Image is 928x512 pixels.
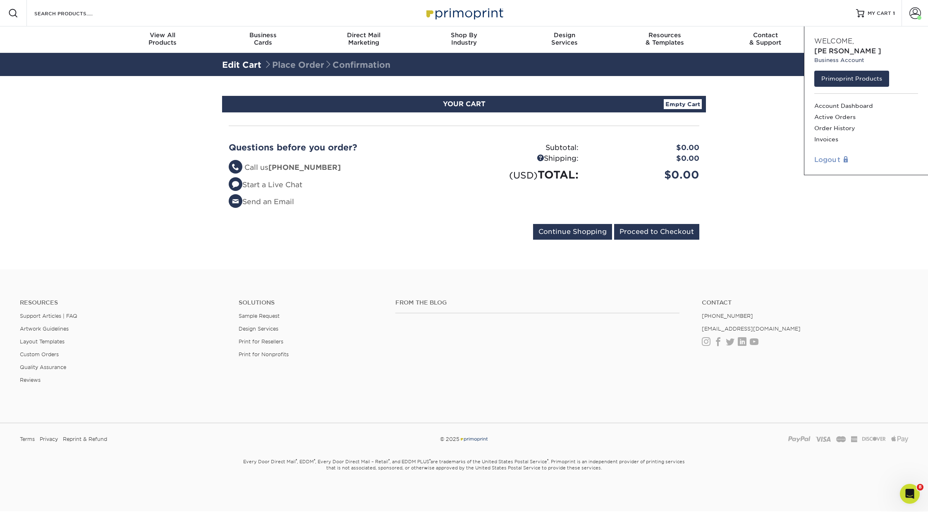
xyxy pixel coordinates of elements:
[20,338,65,345] a: Layout Templates
[20,433,35,445] a: Terms
[814,112,918,123] a: Active Orders
[229,162,458,173] li: Call us
[239,338,283,345] a: Print for Resellers
[814,155,918,165] a: Logout
[20,313,77,319] a: Support Articles | FAQ
[509,170,538,181] small: (USD)
[917,484,923,491] span: 8
[547,458,548,462] sup: ®
[702,326,801,332] a: [EMAIL_ADDRESS][DOMAIN_NAME]
[213,26,313,53] a: BusinessCards
[868,10,891,17] span: MY CART
[615,31,715,46] div: & Templates
[264,60,390,70] span: Place Order Confirmation
[229,143,458,152] h2: Questions before you order?
[464,153,585,164] div: Shipping:
[313,26,414,53] a: Direct MailMarketing
[814,37,854,45] span: Welcome,
[239,299,383,306] h4: Solutions
[268,163,341,171] strong: [PHONE_NUMBER]
[585,167,706,183] div: $0.00
[20,299,226,306] h4: Resources
[464,143,585,153] div: Subtotal:
[814,47,881,55] span: [PERSON_NAME]
[313,31,414,46] div: Marketing
[533,224,612,240] input: Continue Shopping
[239,351,289,357] a: Print for Nonprofits
[664,99,702,109] a: Empty Cart
[514,31,615,39] span: Design
[443,100,486,108] span: YOUR CART
[20,351,59,357] a: Custom Orders
[814,71,889,86] a: Primoprint Products
[112,31,213,46] div: Products
[702,313,753,319] a: [PHONE_NUMBER]
[414,26,514,53] a: Shop ByIndustry
[614,224,699,240] input: Proceed to Checkout
[40,433,58,445] a: Privacy
[464,167,585,183] div: TOTAL:
[20,377,41,383] a: Reviews
[414,31,514,39] span: Shop By
[715,26,816,53] a: Contact& Support
[296,458,297,462] sup: ®
[423,4,505,22] img: Primoprint
[702,299,908,306] a: Contact
[314,433,614,445] div: © 2025
[63,433,107,445] a: Reprint & Refund
[514,31,615,46] div: Services
[213,31,313,46] div: Cards
[585,143,706,153] div: $0.00
[239,313,280,319] a: Sample Request
[313,31,414,39] span: Direct Mail
[814,56,918,64] small: Business Account
[112,31,213,39] span: View All
[20,326,69,332] a: Artwork Guidelines
[414,31,514,46] div: Industry
[514,26,615,53] a: DesignServices
[239,326,278,332] a: Design Services
[814,134,918,145] a: Invoices
[429,458,431,462] sup: ®
[20,364,66,370] a: Quality Assurance
[222,60,261,70] a: Edit Cart
[459,436,488,442] img: Primoprint
[585,153,706,164] div: $0.00
[314,458,315,462] sup: ®
[893,10,895,16] span: 1
[814,123,918,134] a: Order History
[213,31,313,39] span: Business
[33,8,114,18] input: SEARCH PRODUCTS.....
[715,31,816,39] span: Contact
[615,31,715,39] span: Resources
[112,26,213,53] a: View AllProducts
[222,455,706,492] small: Every Door Direct Mail , EDDM , Every Door Direct Mail – Retail , and EDDM PLUS are trademarks of...
[388,458,390,462] sup: ®
[900,484,920,504] iframe: Intercom live chat
[229,198,294,206] a: Send an Email
[229,181,302,189] a: Start a Live Chat
[715,31,816,46] div: & Support
[395,299,679,306] h4: From the Blog
[814,100,918,112] a: Account Dashboard
[615,26,715,53] a: Resources& Templates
